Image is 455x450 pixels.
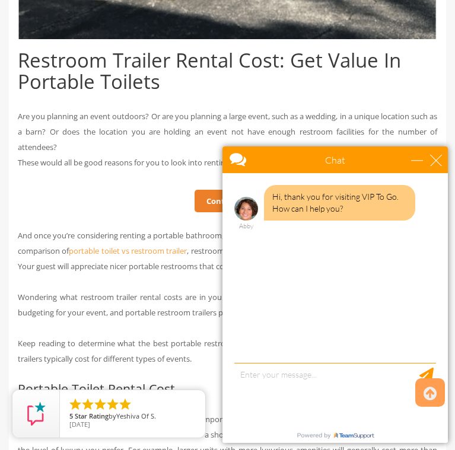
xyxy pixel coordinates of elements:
[18,50,437,93] h1: Restroom Trailer Rental Cost: Get Value In Portable Toilets
[69,411,73,420] span: 5
[18,108,437,170] p: Are you planning an event outdoors? Or are you planning a large event, such as a wedding, in a un...
[24,402,48,426] img: Review Rating
[18,228,437,274] p: And once you’re considering renting a portable bathroom, may we recommend that you rent a restroo...
[18,289,437,320] p: Wondering what restroom trailer rental costs are in your area? There are a lot of factors to cons...
[116,411,156,420] span: Yeshiva Of S.
[106,397,120,411] li: 
[69,413,196,421] span: by
[215,139,455,450] iframe: Live Chat Box
[18,382,437,395] h2: Portable Toilet Rental Cost
[75,411,109,420] span: Star Rating
[195,190,260,213] a: Contact Us
[69,245,187,256] a: portable toilet vs restroom trailer
[93,397,107,411] li: 
[81,397,95,411] li: 
[118,397,132,411] li: 
[18,336,437,366] p: Keep reading to determine what the best portable restroom trailers are for your event, and how mu...
[69,420,90,429] span: [DATE]
[68,397,82,411] li: 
